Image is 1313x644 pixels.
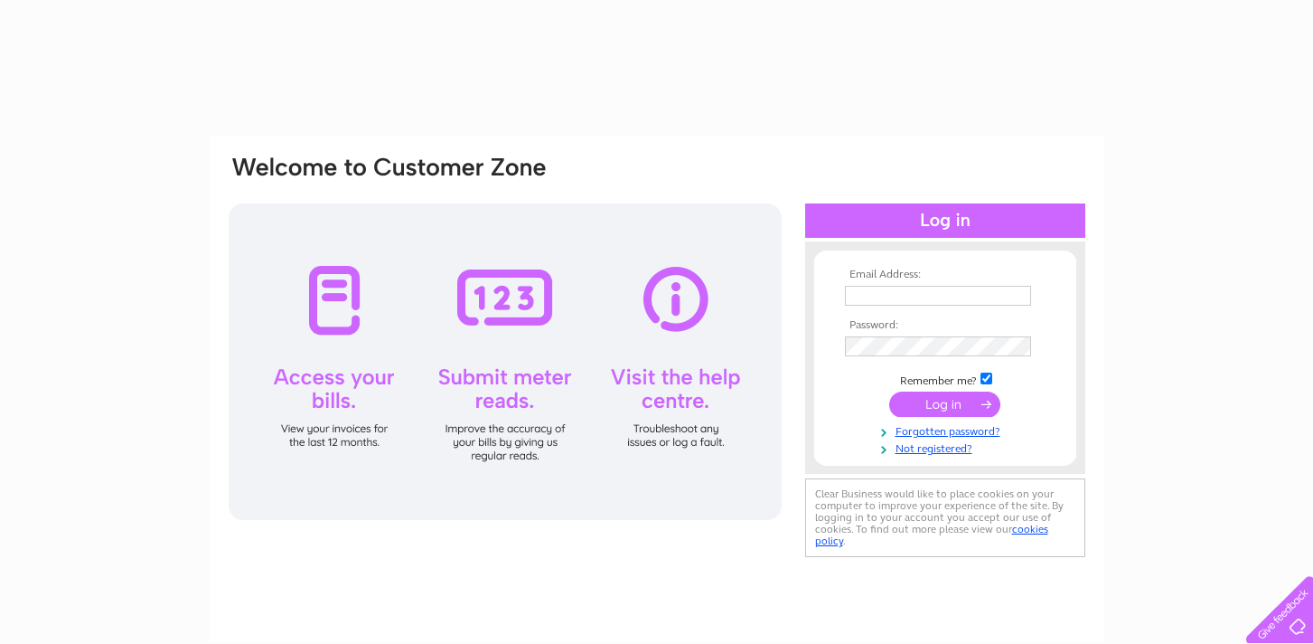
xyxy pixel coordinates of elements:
th: Password: [840,319,1050,332]
input: Submit [889,392,1000,417]
div: Clear Business would like to place cookies on your computer to improve your experience of the sit... [805,478,1085,557]
a: Not registered? [845,439,1050,456]
a: Forgotten password? [845,421,1050,439]
td: Remember me? [840,370,1050,388]
th: Email Address: [840,269,1050,281]
a: cookies policy [815,523,1048,547]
